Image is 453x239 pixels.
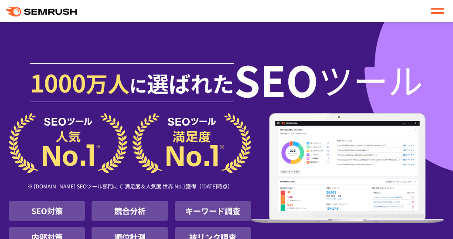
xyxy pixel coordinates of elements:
span: 1000 [30,65,86,99]
li: SEO対策 [9,201,85,221]
span: ツール [318,62,423,97]
span: 選ばれた [147,67,234,99]
li: 競合分析 [92,201,168,221]
span: に [129,72,147,98]
span: 万人 [86,67,129,99]
li: キーワード調査 [175,201,251,221]
span: SEO [234,62,318,97]
div: ※ [DOMAIN_NAME] SEOツール部門にて 満足度＆人気度 世界 No.1獲得（[DATE]時点） [9,173,251,201]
